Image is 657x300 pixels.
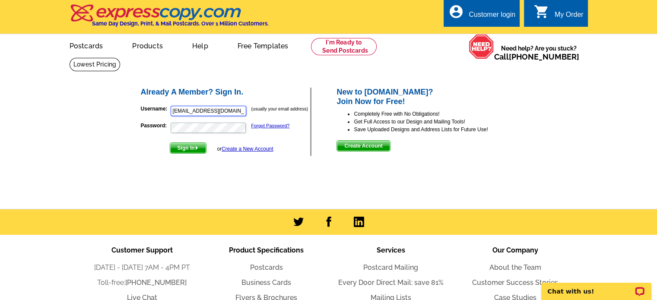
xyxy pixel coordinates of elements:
span: Sign In [170,143,206,153]
img: npw-badge-icon-locked.svg [236,124,243,131]
a: Products [118,35,177,55]
button: Sign In [170,142,206,154]
a: Customer Success Stories [472,278,558,287]
i: account_circle [448,4,463,19]
a: Postcard Mailing [363,263,418,272]
a: account_circle Customer login [448,9,515,20]
a: About the Team [489,263,541,272]
iframe: LiveChat chat widget [536,273,657,300]
a: Postcards [56,35,117,55]
img: help [469,34,494,59]
li: Save Uploaded Designs and Address Lists for Future Use! [354,126,517,133]
li: Completely Free with No Obligations! [354,110,517,118]
li: Toll-free: [80,278,204,288]
span: Services [377,246,405,254]
div: Customer login [469,11,515,23]
span: Customer Support [111,246,173,254]
a: [PHONE_NUMBER] [125,278,187,287]
a: Postcards [250,263,283,272]
a: [PHONE_NUMBER] [509,52,579,61]
li: Get Full Access to our Design and Mailing Tools! [354,118,517,126]
button: Create Account [336,140,390,152]
span: Need help? Are you stuck? [494,44,584,61]
div: My Order [555,11,584,23]
a: Forgot Password? [251,123,289,128]
a: Business Cards [241,278,291,287]
a: Free Templates [224,35,302,55]
span: Product Specifications [229,246,304,254]
a: shopping_cart My Order [534,9,584,20]
i: shopping_cart [534,4,549,19]
label: Username: [141,105,170,113]
a: Create a New Account [222,146,273,152]
span: Create Account [337,141,390,151]
a: Every Door Direct Mail: save 81% [338,278,444,287]
h4: Same Day Design, Print, & Mail Postcards. Over 1 Million Customers. [92,20,269,27]
li: [DATE] - [DATE] 7AM - 4PM PT [80,262,204,273]
span: Our Company [492,246,538,254]
div: or [217,145,273,153]
span: Call [494,52,579,61]
a: Same Day Design, Print, & Mail Postcards. Over 1 Million Customers. [70,10,269,27]
a: Help [178,35,222,55]
label: Password: [141,122,170,129]
small: (usually your email address) [251,106,308,111]
img: npw-badge-icon-locked.svg [236,107,243,114]
h2: Already A Member? Sign In. [141,88,311,97]
img: button-next-arrow-white.png [195,146,199,150]
h2: New to [DOMAIN_NAME]? Join Now for Free! [336,88,517,106]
